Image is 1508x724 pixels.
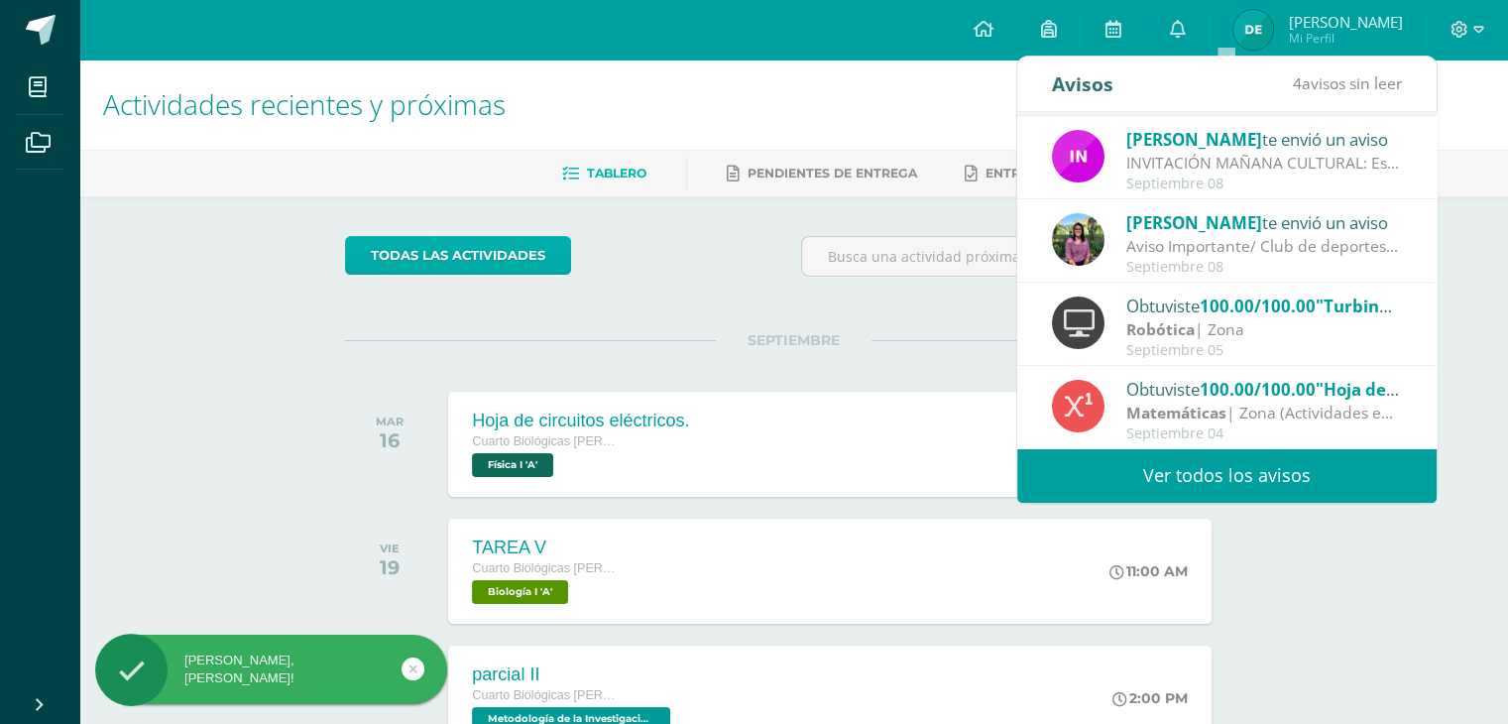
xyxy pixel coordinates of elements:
span: SEPTIEMBRE [716,331,871,349]
div: te envió un aviso [1126,209,1402,235]
a: Pendientes de entrega [727,158,917,189]
div: Septiembre 04 [1126,425,1402,442]
img: 50160636c8645c56db84f77601761a06.png [1052,213,1104,266]
div: TAREA V [472,538,621,558]
span: Cuarto Biológicas [PERSON_NAME]. C.C.L.L. en Ciencias Biológicas [472,434,621,448]
input: Busca una actividad próxima aquí... [802,237,1241,276]
div: Septiembre 05 [1126,342,1402,359]
div: Avisos [1052,57,1113,111]
span: avisos sin leer [1293,72,1402,94]
span: [PERSON_NAME] [1126,128,1262,151]
img: 49dcc5f07bc63dd4e845f3f2a9293567.png [1052,130,1104,182]
span: Entregadas [986,166,1074,181]
span: Física I 'A' [472,453,553,477]
strong: Robótica [1126,318,1195,340]
span: [PERSON_NAME] [1126,211,1262,234]
div: [PERSON_NAME], [PERSON_NAME]! [95,652,447,687]
span: Biología I 'A' [472,580,568,604]
div: Septiembre 08 [1126,259,1402,276]
div: Obtuviste en [1126,376,1402,402]
div: parcial II [472,664,675,685]
div: Aviso Importante/ Club de deportes: Estimados padres de familia: Deseo se encuentren bien, envío ... [1126,235,1402,258]
div: VIE [380,542,400,555]
a: Ver todos los avisos [1017,448,1437,503]
img: 67eb9b1f6ba152651dcf849cb1e274a5.png [1233,10,1273,50]
span: [PERSON_NAME] [1288,12,1402,32]
div: Obtuviste en [1126,293,1402,318]
span: 4 [1293,72,1302,94]
div: 2:00 PM [1112,689,1188,707]
span: Cuarto Biológicas [PERSON_NAME]. C.C.L.L. en Ciencias Biológicas [472,561,621,575]
div: Septiembre 08 [1126,176,1402,192]
div: | Zona [1126,318,1402,341]
strong: Matemáticas [1126,402,1226,423]
div: 19 [380,555,400,579]
span: Actividades recientes y próximas [103,85,506,123]
a: Entregadas [965,158,1074,189]
span: 100.00/100.00 [1200,295,1316,317]
span: Mi Perfil [1288,30,1402,47]
div: MAR [376,415,404,428]
div: te envió un aviso [1126,126,1402,152]
div: 11:00 AM [1109,562,1188,580]
span: Tablero [587,166,646,181]
span: Pendientes de entrega [748,166,917,181]
a: Tablero [562,158,646,189]
div: | Zona (Actividades en clase y tareas) [1126,402,1402,424]
span: Cuarto Biológicas [PERSON_NAME]. C.C.L.L. en Ciencias Biológicas [472,688,621,702]
div: INVITACIÓN MAÑANA CULTURAL: Estimado Padre de familia, Adjuntamos información de la mañana cultural [1126,152,1402,175]
span: "Turbina eólica." [1316,295,1454,317]
a: todas las Actividades [345,236,571,275]
div: Hoja de circuitos eléctricos. [472,411,689,431]
span: 100.00/100.00 [1200,378,1316,401]
div: 16 [376,428,404,452]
